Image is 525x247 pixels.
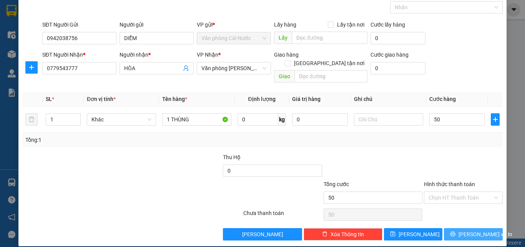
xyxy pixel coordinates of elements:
button: delete [25,113,38,126]
button: save[PERSON_NAME] [384,228,443,240]
input: Dọc đường [292,32,367,44]
span: Khác [91,114,151,125]
input: Cước giao hàng [370,62,425,74]
span: delete [322,231,327,237]
label: Hình thức thanh toán [424,181,475,187]
span: [PERSON_NAME] [399,230,440,239]
span: Văn phòng Hồ Chí Minh [201,62,266,74]
button: plus [25,61,38,74]
span: plus [491,116,499,123]
span: [GEOGRAPHIC_DATA] tận nơi [291,59,367,67]
div: VP gửi [197,20,271,29]
span: Định lượng [248,96,275,102]
span: Giao [274,70,294,82]
span: save [390,231,395,237]
div: Chưa thanh toán [243,209,323,222]
button: printer[PERSON_NAME] và In [444,228,503,240]
div: SĐT Người Nhận [42,50,116,59]
button: [PERSON_NAME] [223,228,302,240]
span: [PERSON_NAME] [242,230,283,239]
span: [PERSON_NAME] và In [459,230,512,239]
button: deleteXóa Thông tin [304,228,382,240]
span: Văn phòng Cái Nước [201,32,266,44]
span: Lấy tận nơi [334,20,367,29]
span: SL [46,96,52,102]
span: Cước hàng [429,96,456,102]
input: Ghi Chú [354,113,423,126]
span: kg [278,113,286,126]
input: VD: Bàn, Ghế [162,113,231,126]
span: Giao hàng [274,52,299,58]
th: Ghi chú [351,92,426,107]
span: Giá trị hàng [292,96,321,102]
span: Lấy hàng [274,22,296,28]
div: Người nhận [120,50,194,59]
span: Đơn vị tính [87,96,116,102]
span: user-add [183,65,189,71]
div: Tổng: 1 [25,136,203,144]
span: plus [26,64,37,71]
div: Người gửi [120,20,194,29]
span: Thu Hộ [223,154,241,160]
span: Lấy [274,32,292,44]
span: Tổng cước [324,181,349,187]
span: printer [450,231,455,237]
span: VP Nhận [197,52,218,58]
label: Cước lấy hàng [370,22,405,28]
span: Xóa Thông tin [331,230,364,239]
label: Cước giao hàng [370,52,409,58]
input: Dọc đường [294,70,367,82]
input: Cước lấy hàng [370,32,425,44]
div: SĐT Người Gửi [42,20,116,29]
span: Tên hàng [162,96,187,102]
input: 0 [292,113,347,126]
button: plus [491,113,500,126]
